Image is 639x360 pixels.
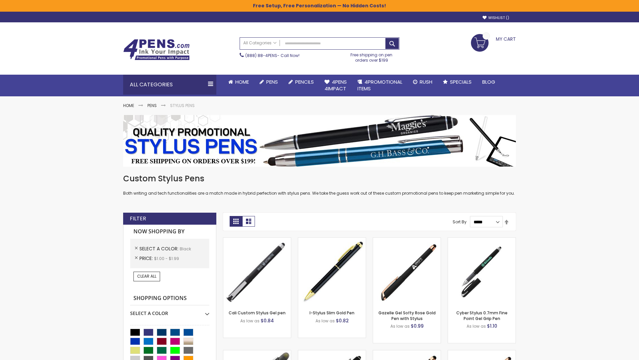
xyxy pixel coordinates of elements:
[139,245,180,252] span: Select A Color
[254,75,283,89] a: Pens
[438,75,477,89] a: Specials
[223,75,254,89] a: Home
[245,53,300,58] span: - Call Now!
[298,350,366,356] a: Custom Soft Touch® Metal Pens with Stylus-Black
[448,237,516,243] a: Cyber Stylus 0.7mm Fine Point Gel Grip Pen-Black
[482,78,495,85] span: Blog
[324,78,347,92] span: 4Pens 4impact
[223,238,291,305] img: Cali Custom Stylus Gel pen-Black
[295,78,314,85] span: Pencils
[139,255,154,262] span: Price
[180,246,191,252] span: Black
[130,225,209,239] strong: Now Shopping by
[411,323,424,329] span: $0.99
[357,78,402,92] span: 4PROMOTIONAL ITEMS
[283,75,319,89] a: Pencils
[467,323,486,329] span: As low as
[453,219,467,225] label: Sort By
[408,75,438,89] a: Rush
[336,317,349,324] span: $0.82
[154,256,179,261] span: $1.00 - $1.99
[319,75,352,96] a: 4Pens4impact
[266,78,278,85] span: Pens
[373,350,441,356] a: Islander Softy Rose Gold Gel Pen with Stylus-Black
[344,50,400,63] div: Free shipping on pen orders over $199
[229,310,286,316] a: Cali Custom Stylus Gel pen
[133,272,160,281] a: Clear All
[223,237,291,243] a: Cali Custom Stylus Gel pen-Black
[123,173,516,196] div: Both writing and tech functionalities are a match made in hybrid perfection with stylus pens. We ...
[137,273,156,279] span: Clear All
[448,238,516,305] img: Cyber Stylus 0.7mm Fine Point Gel Grip Pen-Black
[420,78,432,85] span: Rush
[450,78,472,85] span: Specials
[130,291,209,306] strong: Shopping Options
[130,215,146,222] strong: Filter
[123,173,516,184] h1: Custom Stylus Pens
[483,15,509,20] a: Wishlist
[298,238,366,305] img: I-Stylus Slim Gold-Black
[352,75,408,96] a: 4PROMOTIONALITEMS
[130,305,209,317] div: Select A Color
[373,237,441,243] a: Gazelle Gel Softy Rose Gold Pen with Stylus-Black
[235,78,249,85] span: Home
[170,103,195,108] strong: Stylus Pens
[310,310,354,316] a: I-Stylus Slim Gold Pen
[123,39,190,60] img: 4Pens Custom Pens and Promotional Products
[123,75,216,95] div: All Categories
[373,238,441,305] img: Gazelle Gel Softy Rose Gold Pen with Stylus-Black
[448,350,516,356] a: Gazelle Gel Softy Rose Gold Pen with Stylus - ColorJet-Black
[123,103,134,108] a: Home
[487,323,497,329] span: $1.10
[316,318,335,324] span: As low as
[230,216,242,227] strong: Grid
[456,310,508,321] a: Cyber Stylus 0.7mm Fine Point Gel Grip Pen
[147,103,157,108] a: Pens
[390,323,410,329] span: As low as
[240,318,260,324] span: As low as
[223,350,291,356] a: Souvenir® Jalan Highlighter Stylus Pen Combo-Black
[245,53,277,58] a: (888) 88-4PENS
[477,75,501,89] a: Blog
[378,310,436,321] a: Gazelle Gel Softy Rose Gold Pen with Stylus
[261,317,274,324] span: $0.84
[243,40,277,46] span: All Categories
[123,115,516,167] img: Stylus Pens
[240,38,280,49] a: All Categories
[298,237,366,243] a: I-Stylus Slim Gold-Black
